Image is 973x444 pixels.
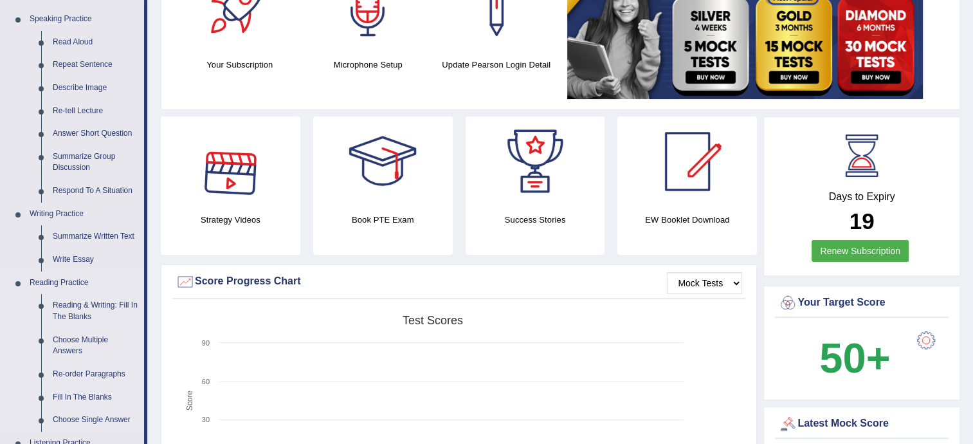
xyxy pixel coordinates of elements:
[24,272,144,295] a: Reading Practice
[47,180,144,203] a: Respond To A Situation
[202,378,210,385] text: 60
[182,58,298,71] h4: Your Subscription
[47,294,144,328] a: Reading & Writing: Fill In The Blanks
[439,58,554,71] h4: Update Pearson Login Detail
[202,416,210,423] text: 30
[617,213,757,227] h4: EW Booklet Download
[47,248,144,272] a: Write Essay
[161,213,300,227] h4: Strategy Videos
[313,213,453,227] h4: Book PTE Exam
[466,213,605,227] h4: Success Stories
[311,58,426,71] h4: Microphone Setup
[47,409,144,432] a: Choose Single Answer
[47,100,144,123] a: Re-tell Lecture
[47,122,144,145] a: Answer Short Question
[185,391,194,411] tspan: Score
[47,329,144,363] a: Choose Multiple Answers
[47,77,144,100] a: Describe Image
[47,386,144,409] a: Fill In The Blanks
[819,335,890,382] b: 50+
[202,339,210,347] text: 90
[47,225,144,248] a: Summarize Written Text
[47,145,144,180] a: Summarize Group Discussion
[778,414,945,434] div: Latest Mock Score
[47,363,144,386] a: Re-order Paragraphs
[778,293,945,313] div: Your Target Score
[403,314,463,327] tspan: Test scores
[812,240,909,262] a: Renew Subscription
[850,208,875,234] b: 19
[24,203,144,226] a: Writing Practice
[47,31,144,54] a: Read Aloud
[778,191,945,203] h4: Days to Expiry
[47,53,144,77] a: Repeat Sentence
[24,8,144,31] a: Speaking Practice
[176,272,742,291] div: Score Progress Chart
